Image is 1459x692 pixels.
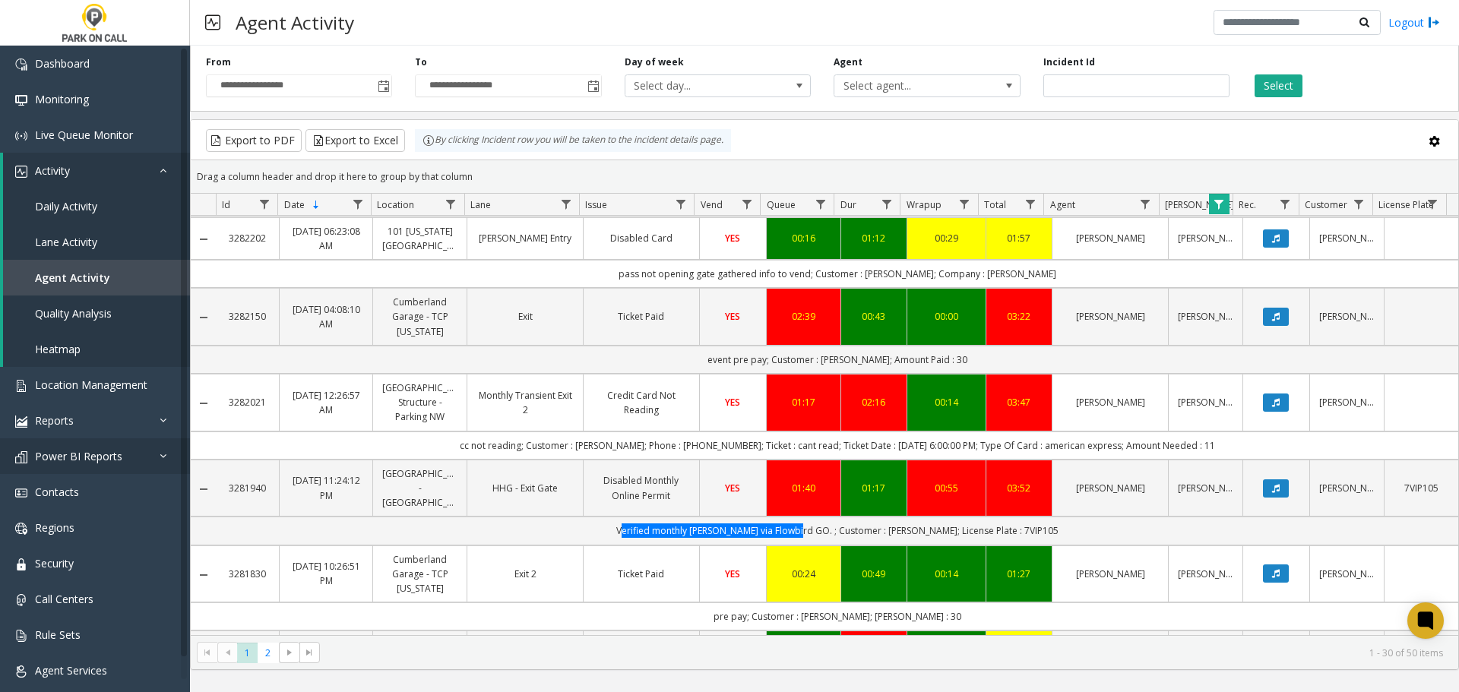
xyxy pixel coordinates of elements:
[382,381,457,425] a: [GEOGRAPHIC_DATA] Structure - Parking NW
[995,309,1043,324] div: 03:22
[476,309,574,324] a: Exit
[15,487,27,499] img: 'icon'
[35,485,79,499] span: Contacts
[35,342,81,356] span: Heatmap
[585,198,607,211] span: Issue
[776,395,831,409] div: 01:17
[305,129,405,152] button: Export to Excel
[284,198,305,211] span: Date
[1275,194,1296,214] a: Rec. Filter Menu
[35,520,74,535] span: Regions
[916,231,976,245] div: 00:29
[423,134,435,147] img: infoIcon.svg
[850,481,898,495] a: 01:17
[1050,198,1075,211] span: Agent
[289,224,364,253] a: [DATE] 06:23:08 AM
[225,231,270,245] a: 3282202
[776,309,831,324] a: 02:39
[3,188,190,224] a: Daily Activity
[1178,395,1233,409] a: [PERSON_NAME]
[725,232,740,245] span: YES
[1319,231,1375,245] a: [PERSON_NAME]
[850,309,898,324] a: 00:43
[205,4,220,41] img: pageIcon
[283,646,296,659] span: Go to the next page
[1428,14,1440,30] img: logout
[470,198,491,211] span: Lane
[15,58,27,71] img: 'icon'
[382,552,457,596] a: Cumberland Garage - TCP [US_STATE]
[15,130,27,142] img: 'icon'
[225,481,270,495] a: 3281940
[3,331,190,367] a: Heatmap
[3,295,190,331] a: Quality Analysis
[1319,567,1375,581] a: [PERSON_NAME]
[584,75,601,96] span: Toggle popup
[1165,198,1234,211] span: [PERSON_NAME]
[15,380,27,392] img: 'icon'
[995,481,1043,495] div: 03:52
[289,388,364,417] a: [DATE] 12:26:57 AM
[1135,194,1156,214] a: Agent Filter Menu
[725,310,740,323] span: YES
[15,594,27,606] img: 'icon'
[916,567,976,581] div: 00:14
[35,56,90,71] span: Dashboard
[382,295,457,339] a: Cumberland Garage - TCP [US_STATE]
[776,231,831,245] a: 00:16
[916,481,976,495] a: 00:55
[907,198,942,211] span: Wrapup
[1062,567,1159,581] a: [PERSON_NAME]
[225,309,270,324] a: 3282150
[35,663,107,678] span: Agent Services
[1388,14,1440,30] a: Logout
[1209,194,1230,214] a: Parker Filter Menu
[415,129,731,152] div: By clicking Incident row you will be taken to the incident details page.
[35,163,70,178] span: Activity
[382,224,457,253] a: 101 [US_STATE][GEOGRAPHIC_DATA]
[382,466,457,510] a: [GEOGRAPHIC_DATA] - [GEOGRAPHIC_DATA]
[329,646,1443,659] kendo-pager-info: 1 - 30 of 50 items
[736,194,757,214] a: Vend Filter Menu
[15,94,27,106] img: 'icon'
[15,166,27,178] img: 'icon'
[767,198,796,211] span: Queue
[725,567,740,580] span: YES
[555,194,576,214] a: Lane Filter Menu
[709,395,757,409] a: YES
[916,395,976,409] a: 00:14
[258,643,278,663] span: Page 2
[701,198,723,211] span: Vend
[995,567,1043,581] a: 01:27
[709,481,757,495] a: YES
[709,567,757,581] a: YES
[850,567,898,581] a: 00:49
[776,481,831,495] a: 01:40
[1255,74,1302,97] button: Select
[216,346,1458,374] td: event pre pay; Customer : [PERSON_NAME]; Amount Paid : 30
[593,388,690,417] a: Credit Card Not Reading
[228,4,362,41] h3: Agent Activity
[476,231,574,245] a: [PERSON_NAME] Entry
[593,473,690,502] a: Disabled Monthly Online Permit
[15,558,27,570] img: 'icon'
[216,517,1458,545] td: Verified monthly [PERSON_NAME] via Flowbird GO. ; Customer : [PERSON_NAME]; License Plate : 7VIP105
[1178,309,1233,324] a: [PERSON_NAME]
[476,481,574,495] a: HHG - Exit Gate
[377,198,414,211] span: Location
[1349,194,1369,214] a: Customer Filter Menu
[303,646,315,659] span: Go to the last page
[222,198,230,211] span: Id
[35,235,97,249] span: Lane Activity
[995,231,1043,245] a: 01:57
[254,194,274,214] a: Id Filter Menu
[995,395,1043,409] a: 03:47
[625,55,684,69] label: Day of week
[279,642,299,663] span: Go to the next page
[1378,198,1434,211] span: License Plate
[35,92,89,106] span: Monitoring
[1319,481,1375,495] a: [PERSON_NAME]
